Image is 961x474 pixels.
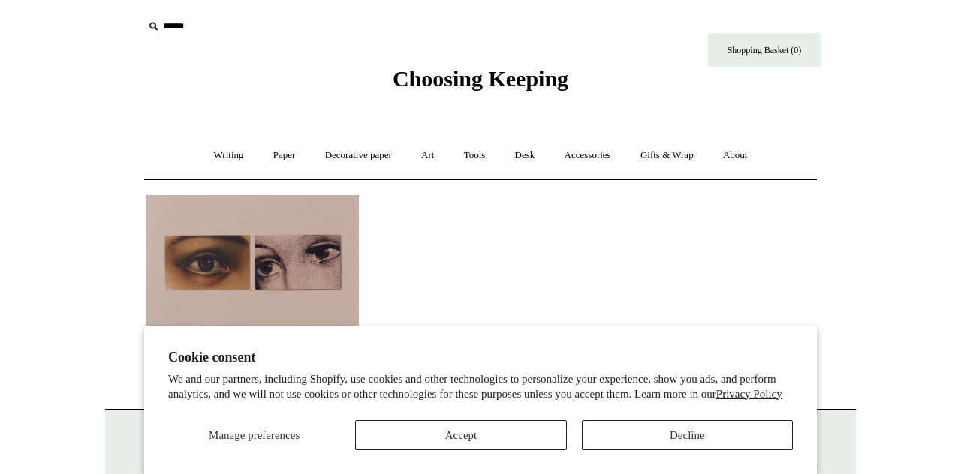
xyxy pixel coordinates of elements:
h2: Cookie consent [168,349,793,365]
a: Decorative paper [312,136,405,175]
a: Gifts & Wrap [627,136,707,175]
img: I'm looking at you, set of 2 postcards [146,195,359,330]
span: Choosing Keeping [393,66,568,91]
button: Accept [355,420,566,450]
a: Desk [502,136,549,175]
p: We and our partners, including Shopify, use cookies and other technologies to personalize your ex... [168,372,793,401]
a: Paper [260,136,309,175]
a: Choosing Keeping [393,78,568,88]
span: Manage preferences [209,429,300,441]
button: Manage preferences [168,420,340,450]
a: Accessories [551,136,625,175]
a: Tools [450,136,499,175]
button: Decline [582,420,793,450]
a: I'm looking at you, set of 2 postcards I'm looking at you, set of 2 postcards [146,195,359,330]
a: Shopping Basket (0) [708,33,821,67]
a: About [709,136,761,175]
a: Privacy Policy [716,388,782,400]
a: Writing [200,136,258,175]
a: Art [408,136,447,175]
